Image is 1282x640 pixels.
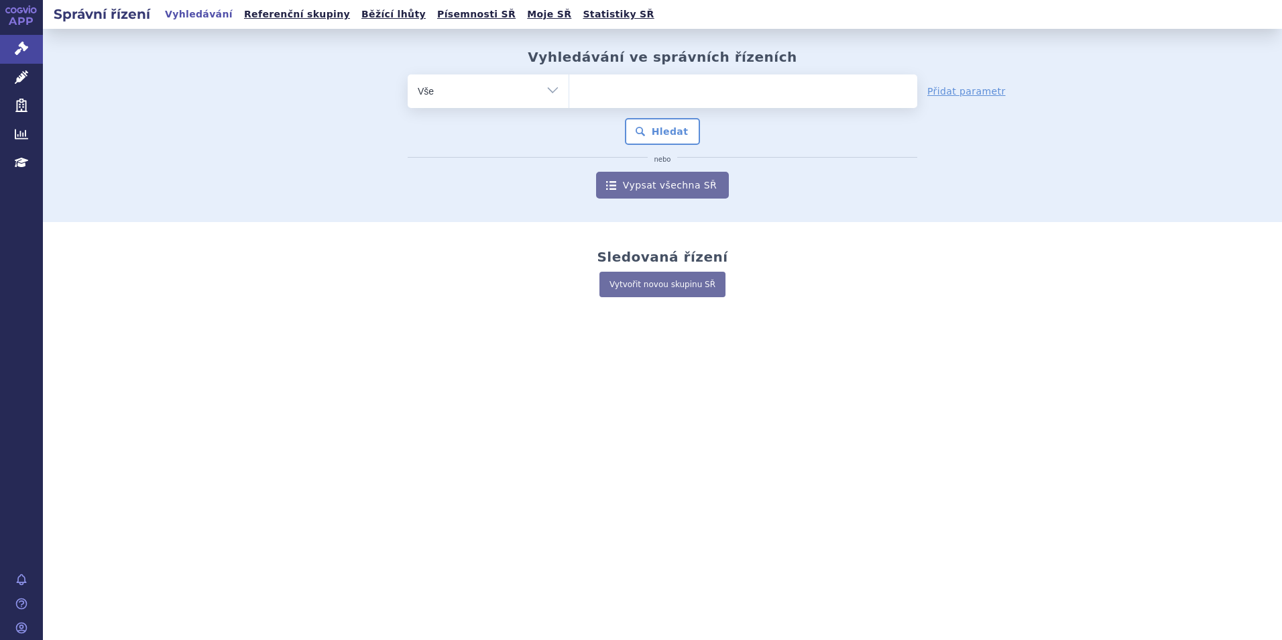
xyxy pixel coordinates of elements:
[240,5,354,23] a: Referenční skupiny
[523,5,575,23] a: Moje SŘ
[579,5,658,23] a: Statistiky SŘ
[927,85,1006,98] a: Přidat parametr
[596,172,729,199] a: Vypsat všechna SŘ
[597,249,727,265] h2: Sledovaná řízení
[625,118,701,145] button: Hledat
[599,272,725,297] a: Vytvořit novou skupinu SŘ
[161,5,237,23] a: Vyhledávání
[357,5,430,23] a: Běžící lhůty
[648,156,678,164] i: nebo
[43,5,161,23] h2: Správní řízení
[433,5,520,23] a: Písemnosti SŘ
[528,49,797,65] h2: Vyhledávání ve správních řízeních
